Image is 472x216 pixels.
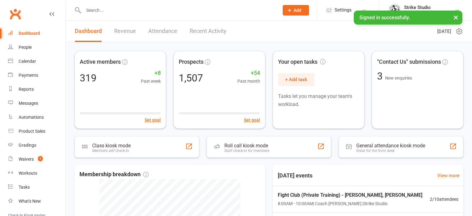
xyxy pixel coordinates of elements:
span: Past week [141,78,161,85]
a: Dashboard [75,21,102,42]
a: Revenue [114,21,136,42]
div: Strike Studio [404,5,431,10]
span: "Contact Us" submissions [377,57,441,67]
a: Clubworx [7,6,23,22]
div: Reports [19,87,34,92]
a: Product Sales [8,124,65,138]
span: Your open tasks [278,57,326,67]
input: Search... [82,6,275,15]
a: Attendance [148,21,177,42]
span: +54 [237,69,260,78]
span: 8:00AM - 10:00AM | Coach [PERSON_NAME] | Strike Studio [278,200,422,207]
span: 1 [38,156,43,161]
div: Waivers [19,157,34,162]
div: Automations [19,115,44,120]
a: Reports [8,82,65,96]
div: Strike Studio [404,10,431,16]
span: Add [294,8,301,13]
span: [DATE] [437,28,451,35]
button: Set goal [244,117,260,123]
span: Prospects [179,57,204,67]
div: 319 [80,73,97,83]
div: Gradings [19,143,36,148]
div: Workouts [19,171,37,176]
div: Payments [19,73,38,78]
button: Set goal [145,117,161,123]
h3: [DATE] events [273,170,317,181]
a: Messages [8,96,65,110]
p: Tasks let you manage your team's workload. [278,92,359,108]
div: Staff check-in for members [224,149,269,153]
div: 1,507 [179,73,203,83]
div: Messages [19,101,38,106]
div: Calendar [19,59,36,64]
a: Automations [8,110,65,124]
a: Gradings [8,138,65,152]
a: Waivers 1 [8,152,65,166]
div: What's New [19,199,41,204]
img: thumb_image1723780799.png [389,4,401,16]
a: View more [437,172,460,179]
a: People [8,40,65,54]
span: Fight Club (Private Training) - [PERSON_NAME], [PERSON_NAME] [278,191,422,199]
span: Membership breakdown [79,170,149,179]
span: 2 / 10 attendees [430,196,458,203]
div: Class kiosk mode [92,143,131,149]
span: Past month [237,78,260,85]
span: +8 [141,69,161,78]
button: Add [283,5,309,16]
div: Great for the front desk [356,149,425,153]
span: Signed in successfully. [359,15,410,21]
div: Dashboard [19,31,40,36]
a: Dashboard [8,26,65,40]
span: Active members [80,57,121,67]
div: General attendance kiosk mode [356,143,425,149]
span: New enquiries [385,76,412,80]
div: Tasks [19,185,30,190]
span: 3 [377,70,385,82]
a: Tasks [8,180,65,194]
button: + Add task [278,73,314,86]
div: Roll call kiosk mode [224,143,269,149]
div: People [19,45,32,50]
span: Settings [335,3,352,17]
a: Workouts [8,166,65,180]
a: Payments [8,68,65,82]
a: What's New [8,194,65,208]
a: Calendar [8,54,65,68]
a: Recent Activity [190,21,227,42]
div: Members self check-in [92,149,131,153]
div: Product Sales [19,129,45,134]
button: × [450,11,461,24]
